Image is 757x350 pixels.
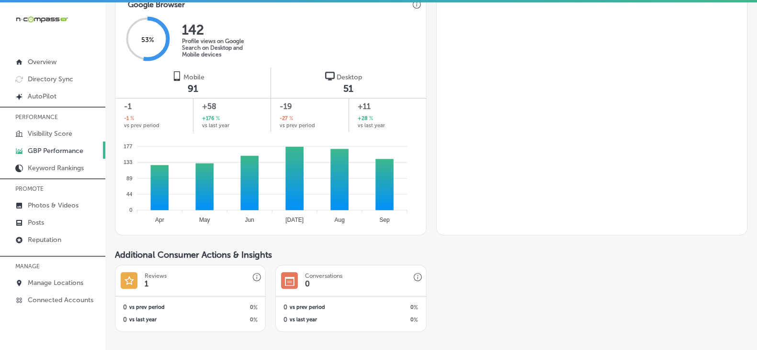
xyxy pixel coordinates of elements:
tspan: Sep [379,216,390,223]
h2: +176 [202,115,220,123]
h3: Conversations [305,273,342,279]
span: Desktop [337,73,362,81]
h1: 1 [145,279,148,288]
span: vs prev period [290,305,325,310]
p: Profile views on Google Search on Desktop and Mobile devices [182,38,259,58]
h3: Reviews [145,273,167,279]
tspan: 44 [126,191,132,197]
h2: 0 [123,304,127,311]
span: vs last year [129,317,157,322]
h2: -27 [280,115,293,123]
p: Photos & Videos [28,201,79,209]
span: % [129,115,134,123]
span: +11 [358,101,417,112]
span: 53 % [141,36,154,44]
h2: 0 [351,304,418,311]
p: Keyword Rankings [28,164,84,172]
span: vs last year [358,123,385,128]
h2: 0 [191,304,258,311]
p: Connected Accounts [28,296,93,304]
h2: 0 [351,317,418,323]
span: vs prev period [124,123,159,128]
span: % [414,304,418,311]
p: Visibility Score [28,130,72,138]
span: 51 [343,83,353,94]
p: GBP Performance [28,147,83,155]
p: Overview [28,58,56,66]
span: +58 [202,101,262,112]
p: Reputation [28,236,61,244]
h2: 0 [123,316,127,323]
h1: 0 [305,279,310,288]
img: logo [172,71,181,81]
h2: 0 [191,317,258,323]
p: Directory Sync [28,75,73,83]
span: % [288,115,293,123]
span: Mobile [183,73,204,81]
span: -1 [124,101,184,112]
img: 660ab0bf-5cc7-4cb8-ba1c-48b5ae0f18e60NCTV_CLogo_TV_Black_-500x88.png [15,15,68,24]
tspan: 89 [126,175,132,181]
tspan: [DATE] [285,216,304,223]
tspan: Apr [155,216,164,223]
tspan: May [199,216,210,223]
p: Posts [28,219,44,227]
span: 91 [188,83,198,94]
span: vs last year [290,317,317,322]
span: vs prev period [280,123,315,128]
span: % [215,115,220,123]
h2: -1 [124,115,134,123]
h2: 142 [182,22,259,38]
h2: 0 [283,304,287,311]
span: % [253,304,258,311]
tspan: Jun [245,216,254,223]
tspan: 177 [124,143,132,149]
span: vs last year [202,123,229,128]
span: % [253,317,258,323]
p: AutoPilot [28,92,56,100]
p: Manage Locations [28,279,83,287]
tspan: 0 [129,207,132,213]
img: logo [325,71,335,81]
span: vs prev period [129,305,165,310]
span: % [414,317,418,323]
span: -19 [280,101,339,112]
h2: +28 [358,115,373,123]
span: Additional Consumer Actions & Insights [115,250,272,260]
tspan: 133 [124,159,132,165]
span: % [368,115,373,123]
tspan: Aug [334,216,344,223]
h2: 0 [283,316,287,323]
